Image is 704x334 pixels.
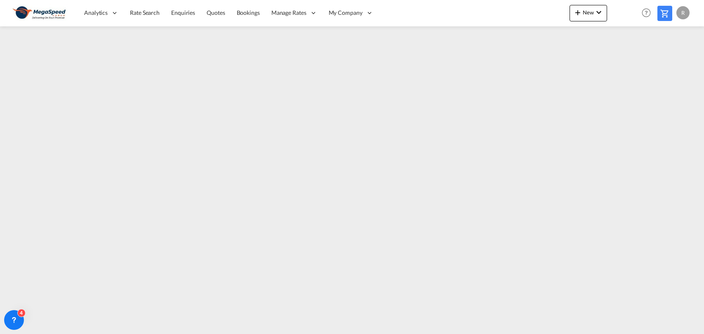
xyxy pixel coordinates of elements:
[676,6,690,19] div: R
[570,5,607,21] button: icon-plus 400-fgNewicon-chevron-down
[207,9,225,16] span: Quotes
[84,9,108,17] span: Analytics
[573,9,604,16] span: New
[639,6,657,21] div: Help
[639,6,653,20] span: Help
[130,9,160,16] span: Rate Search
[329,9,363,17] span: My Company
[237,9,260,16] span: Bookings
[171,9,195,16] span: Enquiries
[573,7,583,17] md-icon: icon-plus 400-fg
[12,4,68,22] img: ad002ba0aea611eda5429768204679d3.JPG
[594,7,604,17] md-icon: icon-chevron-down
[271,9,306,17] span: Manage Rates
